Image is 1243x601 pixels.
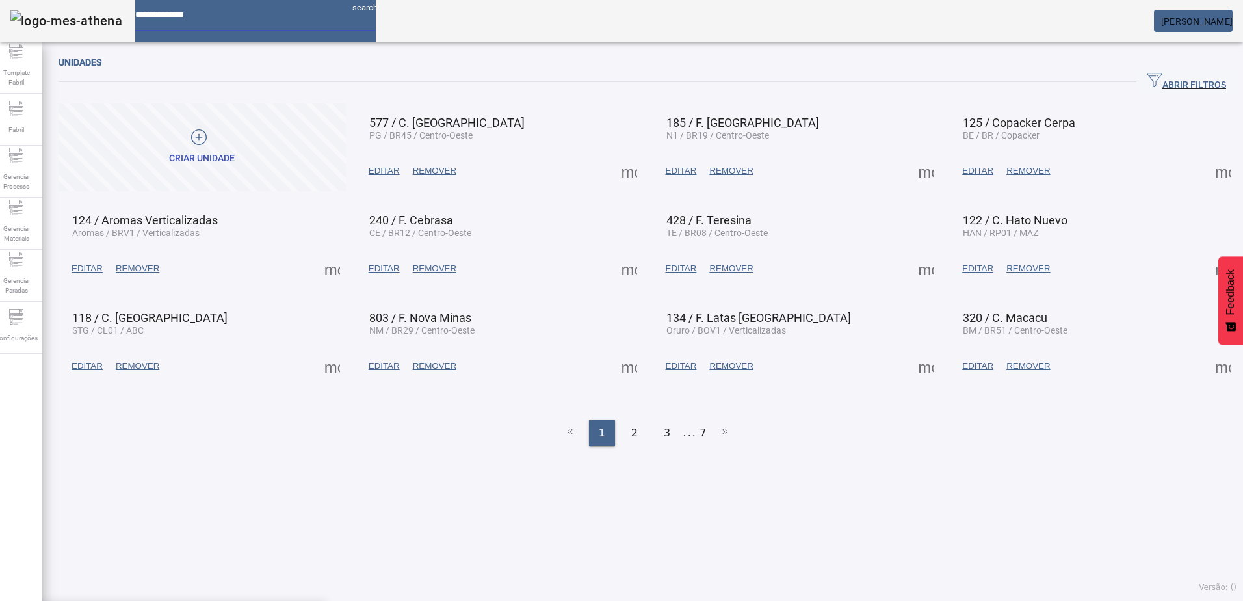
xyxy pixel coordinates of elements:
[618,257,641,280] button: Mais
[963,228,1038,238] span: HAN / RP01 / MAZ
[1211,159,1235,183] button: Mais
[65,257,109,280] button: EDITAR
[659,159,703,183] button: EDITAR
[362,354,406,378] button: EDITAR
[65,354,109,378] button: EDITAR
[700,420,706,446] li: 7
[962,165,993,178] span: EDITAR
[1211,257,1235,280] button: Mais
[666,228,768,238] span: TE / BR08 / Centro-Oeste
[1211,354,1235,378] button: Mais
[914,354,937,378] button: Mais
[72,228,200,238] span: Aromas / BRV1 / Verticalizadas
[956,354,1000,378] button: EDITAR
[1006,360,1050,373] span: REMOVER
[72,360,103,373] span: EDITAR
[72,311,228,325] span: 118 / C. [GEOGRAPHIC_DATA]
[956,257,1000,280] button: EDITAR
[963,325,1067,336] span: BM / BR51 / Centro-Oeste
[369,262,400,275] span: EDITAR
[963,130,1040,140] span: BE / BR / Copacker
[116,262,159,275] span: REMOVER
[962,262,993,275] span: EDITAR
[659,354,703,378] button: EDITAR
[1225,269,1236,315] span: Feedback
[666,116,819,129] span: 185 / F. [GEOGRAPHIC_DATA]
[362,257,406,280] button: EDITAR
[72,213,218,227] span: 124 / Aromas Verticalizadas
[709,165,753,178] span: REMOVER
[914,159,937,183] button: Mais
[10,10,122,31] img: logo-mes-athena
[109,354,166,378] button: REMOVER
[914,257,937,280] button: Mais
[369,311,471,325] span: 803 / F. Nova Minas
[72,325,144,336] span: STG / CL01 / ABC
[631,425,638,441] span: 2
[1199,583,1236,592] span: Versão: ()
[1000,159,1056,183] button: REMOVER
[709,262,753,275] span: REMOVER
[703,159,759,183] button: REMOVER
[1136,70,1236,94] button: ABRIR FILTROS
[59,103,346,191] button: Criar unidade
[666,165,697,178] span: EDITAR
[72,262,103,275] span: EDITAR
[369,213,453,227] span: 240 / F. Cebrasa
[962,360,993,373] span: EDITAR
[5,121,28,139] span: Fabril
[406,159,463,183] button: REMOVER
[1147,72,1226,92] span: ABRIR FILTROS
[703,257,759,280] button: REMOVER
[666,213,752,227] span: 428 / F. Teresina
[109,257,166,280] button: REMOVER
[618,159,641,183] button: Mais
[666,311,851,325] span: 134 / F. Latas [GEOGRAPHIC_DATA]
[1161,16,1233,27] span: [PERSON_NAME]
[659,257,703,280] button: EDITAR
[664,425,670,441] span: 3
[703,354,759,378] button: REMOVER
[1006,165,1050,178] span: REMOVER
[666,360,697,373] span: EDITAR
[709,360,753,373] span: REMOVER
[369,325,475,336] span: NM / BR29 / Centro-Oeste
[169,152,235,165] div: Criar unidade
[666,325,786,336] span: Oruro / BOV1 / Verticalizadas
[683,420,696,446] li: ...
[321,257,344,280] button: Mais
[413,165,456,178] span: REMOVER
[369,360,400,373] span: EDITAR
[369,130,473,140] span: PG / BR45 / Centro-Oeste
[963,311,1047,325] span: 320 / C. Macacu
[618,354,641,378] button: Mais
[963,213,1067,227] span: 122 / C. Hato Nuevo
[963,116,1075,129] span: 125 / Copacker Cerpa
[321,354,344,378] button: Mais
[666,130,769,140] span: N1 / BR19 / Centro-Oeste
[369,116,525,129] span: 577 / C. [GEOGRAPHIC_DATA]
[362,159,406,183] button: EDITAR
[1006,262,1050,275] span: REMOVER
[406,354,463,378] button: REMOVER
[1000,354,1056,378] button: REMOVER
[369,165,400,178] span: EDITAR
[406,257,463,280] button: REMOVER
[1218,256,1243,345] button: Feedback - Mostrar pesquisa
[116,360,159,373] span: REMOVER
[956,159,1000,183] button: EDITAR
[666,262,697,275] span: EDITAR
[369,228,471,238] span: CE / BR12 / Centro-Oeste
[59,57,101,68] span: Unidades
[413,360,456,373] span: REMOVER
[1000,257,1056,280] button: REMOVER
[413,262,456,275] span: REMOVER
